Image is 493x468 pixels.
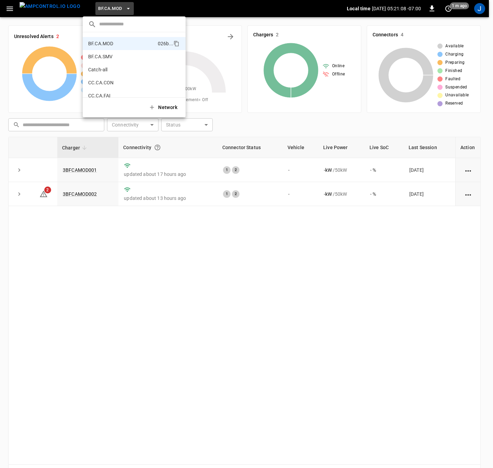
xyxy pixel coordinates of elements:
[173,39,180,48] div: copy
[88,53,156,60] p: BF.CA.SMV
[88,79,155,86] p: CC.CA.CON
[88,40,155,47] p: BF.CA.MOD
[88,66,155,73] p: Catch-all
[88,92,155,99] p: CC.CA.FAI
[144,100,183,115] button: Network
